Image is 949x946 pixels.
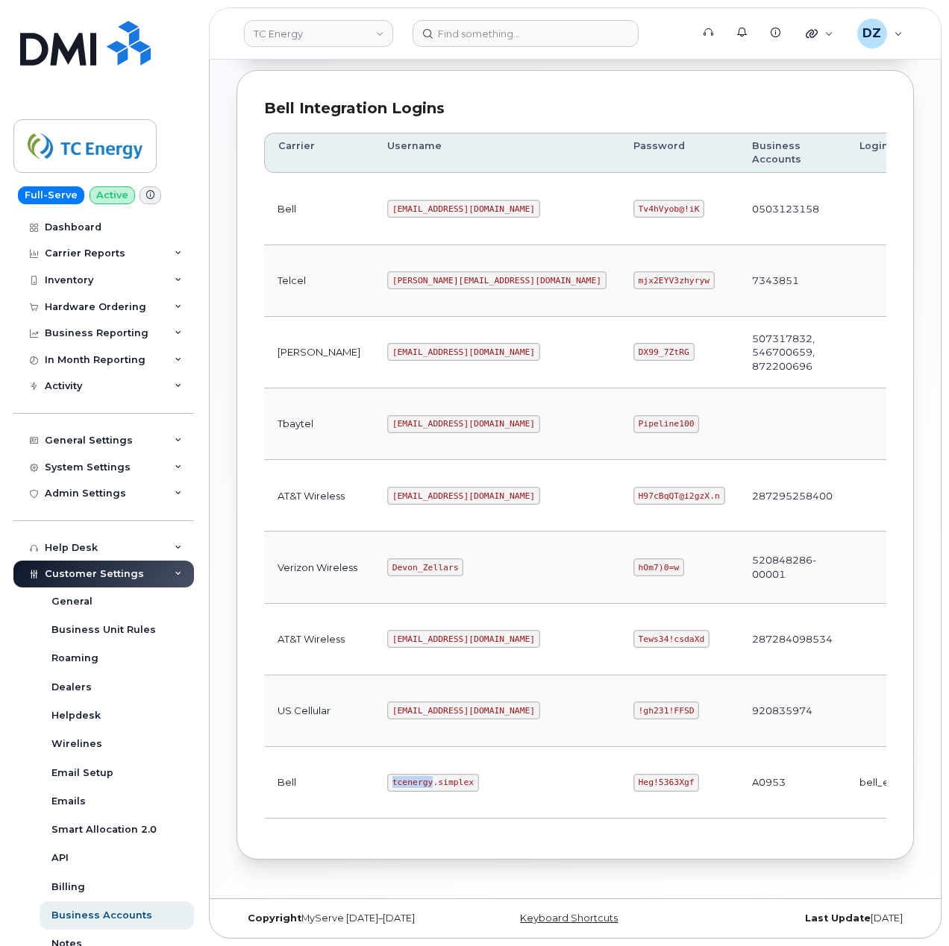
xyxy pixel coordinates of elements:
td: 287284098534 [739,604,846,675]
code: [EMAIL_ADDRESS][DOMAIN_NAME] [387,487,540,505]
code: [EMAIL_ADDRESS][DOMAIN_NAME] [387,701,540,719]
div: Quicklinks [795,19,844,48]
div: [DATE] [688,912,914,924]
td: Verizon Wireless [264,532,374,603]
code: Heg!5363Xgf [633,774,700,792]
td: [PERSON_NAME] [264,317,374,388]
input: Find something... [413,20,639,47]
code: [EMAIL_ADDRESS][DOMAIN_NAME] [387,343,540,361]
th: Carrier [264,133,374,174]
th: Login Type [846,133,945,174]
code: [EMAIL_ADDRESS][DOMAIN_NAME] [387,200,540,218]
td: 507317832, 546700659, 872200696 [739,317,846,388]
iframe: Messenger Launcher [884,881,938,935]
code: hOm7)0=w [633,558,684,576]
code: Tv4hVyob@!iK [633,200,704,218]
code: H97cBqQT@i2gzX.n [633,487,725,505]
td: Bell [264,747,374,819]
code: !gh231!FFSD [633,701,700,719]
code: [PERSON_NAME][EMAIL_ADDRESS][DOMAIN_NAME] [387,271,607,289]
code: tcenergy.simplex [387,774,479,792]
td: 287295258400 [739,460,846,532]
span: DZ [862,25,881,42]
a: TC Energy [244,20,393,47]
strong: Copyright [248,912,301,924]
th: Business Accounts [739,133,846,174]
td: 0503123158 [739,173,846,245]
td: US Cellular [264,675,374,747]
td: AT&T Wireless [264,460,374,532]
td: Tbaytel [264,388,374,460]
div: Devon Zellars [847,19,913,48]
td: Telcel [264,245,374,317]
td: bell_eordering [846,747,945,819]
th: Password [620,133,739,174]
code: [EMAIL_ADDRESS][DOMAIN_NAME] [387,630,540,648]
code: mjx2EYV3zhyryw [633,271,715,289]
td: Bell [264,173,374,245]
td: 920835974 [739,675,846,747]
div: Bell Integration Logins [264,98,886,119]
code: [EMAIL_ADDRESS][DOMAIN_NAME] [387,415,540,433]
td: 7343851 [739,245,846,317]
code: Pipeline100 [633,415,700,433]
div: MyServe [DATE]–[DATE] [237,912,463,924]
td: AT&T Wireless [264,604,374,675]
code: Tews34!csdaXd [633,630,710,648]
code: DX99_7ZtRG [633,343,695,361]
td: 520848286-00001 [739,532,846,603]
td: A0953 [739,747,846,819]
th: Username [374,133,620,174]
strong: Last Update [805,912,871,924]
code: Devon_Zellars [387,558,463,576]
a: Keyboard Shortcuts [520,912,618,924]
